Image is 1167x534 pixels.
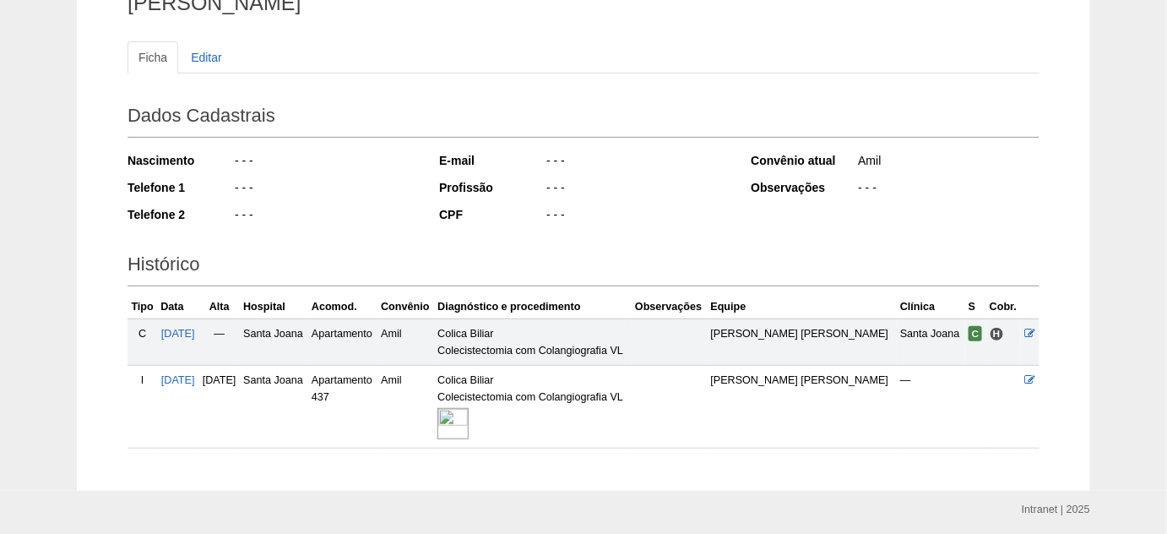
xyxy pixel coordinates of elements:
div: - - - [233,179,416,200]
td: Colica Biliar Colecistectomia com Colangiografia VL [434,365,632,448]
div: - - - [545,179,728,200]
th: Convênio [377,295,434,319]
div: - - - [233,206,416,227]
td: Colica Biliar Colecistectomia com Colangiografia VL [434,319,632,365]
h2: Histórico [128,248,1039,286]
span: Hospital [990,327,1004,341]
td: [PERSON_NAME] [PERSON_NAME] [708,319,897,365]
th: Tipo [128,295,157,319]
div: Nascimento [128,152,233,169]
th: Alta [198,295,240,319]
div: Observações [751,179,856,196]
th: Clínica [897,295,965,319]
th: Equipe [708,295,897,319]
div: CPF [439,206,545,223]
th: S [965,295,986,319]
div: - - - [856,179,1039,200]
td: [PERSON_NAME] [PERSON_NAME] [708,365,897,448]
div: I [131,372,154,389]
td: Santa Joana [240,365,308,448]
div: - - - [545,152,728,173]
td: — [897,365,965,448]
div: - - - [545,206,728,227]
th: Data [157,295,198,319]
div: - - - [233,152,416,173]
span: Confirmada [969,326,983,341]
div: C [131,325,154,342]
a: [DATE] [161,374,195,386]
td: Amil [377,319,434,365]
a: Ficha [128,41,178,74]
a: Editar [180,41,233,74]
th: Observações [632,295,707,319]
th: Cobr. [986,295,1021,319]
div: Telefone 2 [128,206,233,223]
div: Amil [856,152,1039,173]
a: [DATE] [161,328,195,340]
div: Intranet | 2025 [1022,501,1090,518]
td: Santa Joana [240,319,308,365]
div: Telefone 1 [128,179,233,196]
div: Profissão [439,179,545,196]
td: Apartamento [308,319,377,365]
td: Santa Joana [897,319,965,365]
span: [DATE] [203,374,236,386]
td: Amil [377,365,434,448]
th: Diagnóstico e procedimento [434,295,632,319]
td: — [198,319,240,365]
th: Hospital [240,295,308,319]
div: Convênio atual [751,152,856,169]
th: Acomod. [308,295,377,319]
h2: Dados Cadastrais [128,99,1039,138]
div: E-mail [439,152,545,169]
td: Apartamento 437 [308,365,377,448]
